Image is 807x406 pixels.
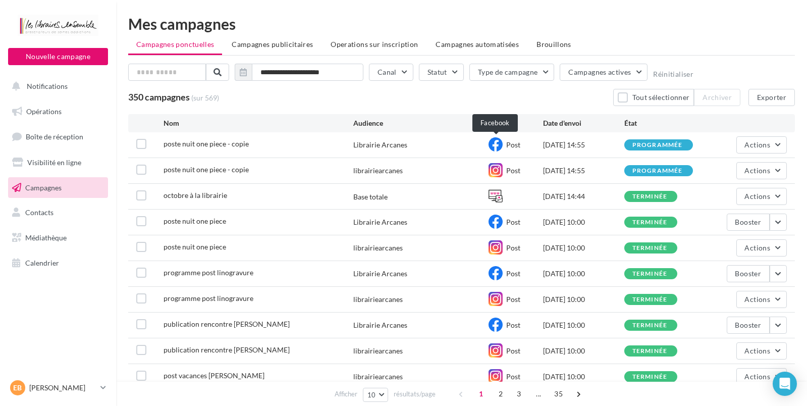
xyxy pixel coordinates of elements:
[632,219,668,226] div: terminée
[506,269,520,278] span: Post
[632,142,683,148] div: programmée
[727,214,770,231] button: Booster
[736,162,787,179] button: Actions
[6,227,110,248] a: Médiathèque
[26,132,83,141] span: Boîte de réception
[745,192,770,200] span: Actions
[164,139,249,148] span: poste nuit one piece - copie
[745,166,770,175] span: Actions
[25,183,62,191] span: Campagnes
[6,126,110,147] a: Boîte de réception
[632,193,668,200] div: terminée
[128,91,190,103] span: 350 campagnes
[331,40,418,48] span: Operations sur inscription
[530,386,547,402] span: ...
[369,64,413,81] button: Canal
[394,389,436,399] span: résultats/page
[473,386,489,402] span: 1
[568,68,631,76] span: Campagnes actives
[727,265,770,282] button: Booster
[745,372,770,381] span: Actions
[363,388,389,402] button: 10
[745,243,770,252] span: Actions
[506,166,520,175] span: Post
[632,296,668,303] div: terminée
[353,243,403,253] div: librairiearcanes
[543,269,624,279] div: [DATE] 10:00
[745,140,770,149] span: Actions
[543,346,624,356] div: [DATE] 10:00
[6,152,110,173] a: Visibilité en ligne
[745,295,770,303] span: Actions
[506,243,520,252] span: Post
[560,64,648,81] button: Campagnes actives
[8,378,108,397] a: EB [PERSON_NAME]
[632,168,683,174] div: programmée
[543,243,624,253] div: [DATE] 10:00
[773,372,797,396] div: Open Intercom Messenger
[543,118,624,128] div: Date d'envoi
[632,348,668,354] div: terminée
[353,269,407,279] div: Librairie Arcanes
[727,317,770,334] button: Booster
[543,294,624,304] div: [DATE] 10:00
[736,188,787,205] button: Actions
[543,372,624,382] div: [DATE] 10:00
[736,291,787,308] button: Actions
[353,217,407,227] div: Librairie Arcanes
[8,48,108,65] button: Nouvelle campagne
[164,217,226,225] span: poste nuit one piece
[472,114,518,132] div: Facebook
[164,118,353,128] div: Nom
[14,383,22,393] span: EB
[6,177,110,198] a: Campagnes
[736,239,787,257] button: Actions
[367,391,376,399] span: 10
[353,140,407,150] div: Librairie Arcanes
[543,140,624,150] div: [DATE] 14:55
[632,245,668,251] div: terminée
[6,252,110,274] a: Calendrier
[26,107,62,116] span: Opérations
[745,346,770,355] span: Actions
[624,118,706,128] div: État
[353,320,407,330] div: Librairie Arcanes
[353,166,403,176] div: librairiearcanes
[164,345,290,354] span: publication rencontre benedetta
[353,118,489,128] div: Audience
[353,372,403,382] div: librairiearcanes
[506,321,520,329] span: Post
[164,165,249,174] span: poste nuit one piece - copie
[25,208,53,217] span: Contacts
[506,295,520,303] span: Post
[736,136,787,154] button: Actions
[748,89,795,106] button: Exporter
[469,64,555,81] button: Type de campagne
[164,320,290,328] span: publication rencontre benedetta
[164,268,253,277] span: programme post linogravure
[543,320,624,330] div: [DATE] 10:00
[436,40,519,48] span: Campagnes automatisées
[694,89,740,106] button: Archiver
[506,346,520,355] span: Post
[493,386,509,402] span: 2
[6,202,110,223] a: Contacts
[536,40,571,48] span: Brouillons
[164,191,227,199] span: octobre à la librairie
[27,82,68,90] span: Notifications
[27,158,81,167] span: Visibilité en ligne
[543,166,624,176] div: [DATE] 14:55
[511,386,527,402] span: 3
[543,191,624,201] div: [DATE] 14:44
[164,242,226,251] span: poste nuit one piece
[632,374,668,380] div: terminée
[25,233,67,242] span: Médiathèque
[506,372,520,381] span: Post
[25,259,59,267] span: Calendrier
[736,342,787,360] button: Actions
[164,294,253,302] span: programme post linogravure
[550,386,567,402] span: 35
[506,218,520,226] span: Post
[232,40,313,48] span: Campagnes publicitaires
[335,389,357,399] span: Afficher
